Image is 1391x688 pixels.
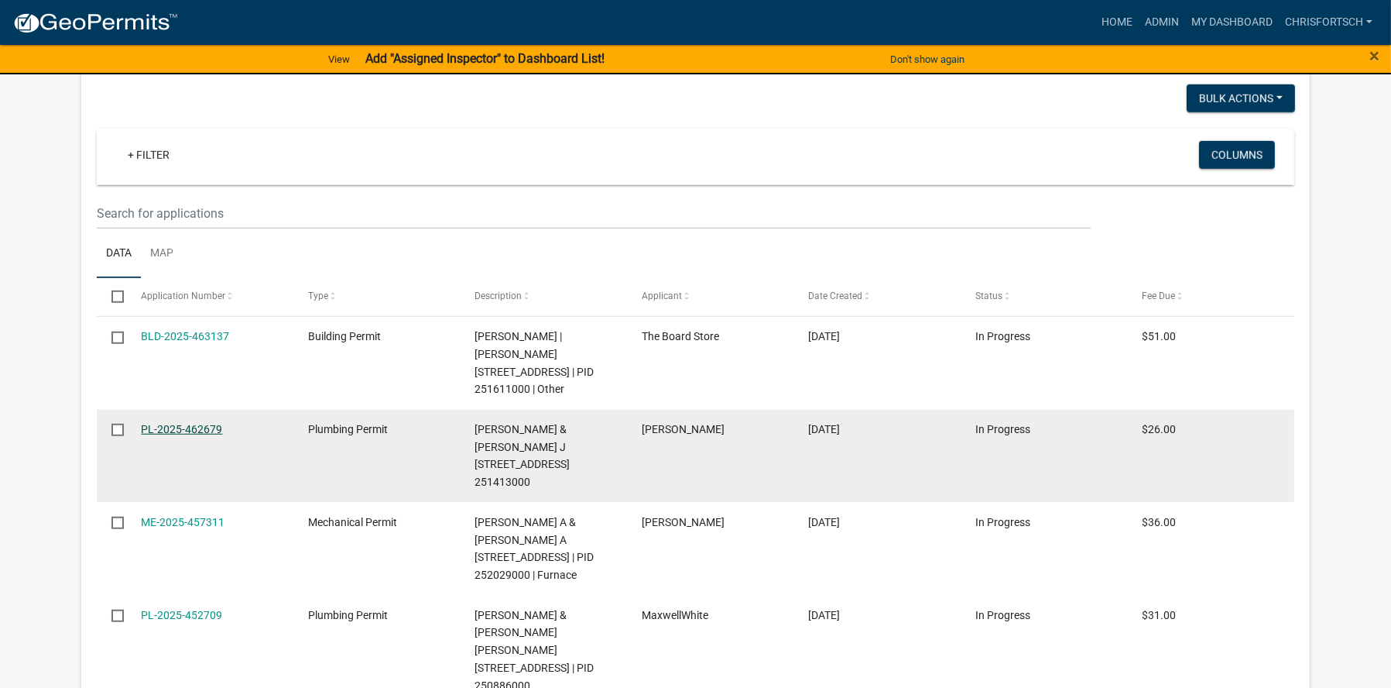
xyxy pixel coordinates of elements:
button: Columns [1199,141,1275,169]
datatable-header-cell: Status [961,278,1128,315]
a: Map [141,229,183,279]
a: PL-2025-462679 [141,423,222,435]
span: 07/21/2025 [808,609,840,621]
span: Plumbing Permit [308,423,388,435]
span: STRYKER,LAWRENCE A & CAROL A 407 14TH ST N, Houston County | PID 252029000 | Furnace [475,516,594,581]
span: Bob Mach [642,423,725,435]
datatable-header-cell: Date Created [793,278,961,315]
button: Don't show again [884,46,971,72]
datatable-header-cell: Description [460,278,627,315]
a: + Filter [115,141,182,169]
datatable-header-cell: Applicant [627,278,794,315]
span: MaxwellWhite [642,609,708,621]
span: 07/31/2025 [808,516,840,528]
a: My Dashboard [1185,8,1279,37]
span: × [1369,45,1379,67]
span: 08/13/2025 [808,330,840,342]
span: Fee Due [1143,291,1176,301]
datatable-header-cell: Application Number [126,278,293,315]
span: Building Permit [308,330,381,342]
datatable-header-cell: Type [293,278,461,315]
span: $31.00 [1143,609,1177,621]
span: RICHMOND,SUSAN L | SUSAN E LEWIS 718 4TH ST N, Houston County | PID 251611000 | Other [475,330,594,395]
button: Bulk Actions [1187,84,1295,112]
span: 08/12/2025 [808,423,840,435]
span: In Progress [975,516,1030,528]
span: The Board Store [642,330,719,342]
a: BLD-2025-463137 [141,330,229,342]
span: $51.00 [1143,330,1177,342]
span: Type [308,291,328,301]
a: Admin [1139,8,1185,37]
span: $36.00 [1143,516,1177,528]
span: Status [975,291,1002,301]
a: PL-2025-452709 [141,609,222,621]
a: Home [1095,8,1139,37]
span: In Progress [975,423,1030,435]
span: Application Number [141,291,225,301]
span: In Progress [975,609,1030,621]
span: $26.00 [1143,423,1177,435]
strong: Add "Assigned Inspector" to Dashboard List! [365,51,605,66]
a: View [322,46,356,72]
button: Close [1369,46,1379,65]
a: ChrisFortsch [1279,8,1379,37]
span: Date Created [808,291,862,301]
datatable-header-cell: Fee Due [1127,278,1294,315]
a: ME-2025-457311 [141,516,224,528]
span: EMBKE,DALE J & NEELY J 805 14TH ST S, Houston County | PID 251413000 [475,423,570,488]
datatable-header-cell: Select [97,278,126,315]
span: Mechanical Permit [308,516,397,528]
a: Data [97,229,141,279]
span: Applicant [642,291,682,301]
input: Search for applications [97,198,1091,229]
span: Plumbing Permit [308,609,388,621]
span: Description [475,291,522,301]
span: Mitchell Schneider [642,516,725,528]
span: In Progress [975,330,1030,342]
